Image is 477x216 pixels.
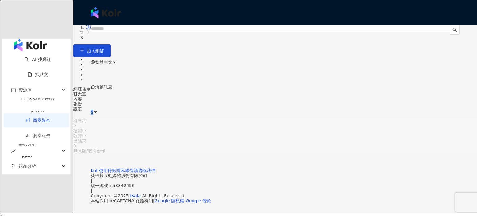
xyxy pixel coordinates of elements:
a: 找貼文 [28,72,48,77]
img: logo [14,39,47,51]
div: BETA [19,151,36,165]
a: 聯絡我們 [138,168,156,173]
img: logo [91,7,121,18]
a: 效益預測報告ALPHA [11,96,64,119]
a: iKala [130,193,141,198]
span: search [452,28,457,32]
span: 本站採用 reCAPTCHA 保護機制 [91,198,211,203]
a: Google 條款 [186,198,211,203]
a: Kolr [91,168,99,173]
span: 趨勢分析 [19,137,36,165]
span: 資源庫 [19,83,32,97]
a: 隱私權保護 [116,168,138,173]
span: | [153,198,155,203]
span: | [91,178,92,183]
div: Copyright © 2025 All Rights Reserved. [91,193,460,198]
div: 設定 [73,106,477,111]
span: 加入網紅 [87,48,104,53]
a: 洞察報告 [25,133,50,138]
a: 使用條款 [99,168,116,173]
a: 活動列表 [86,25,103,30]
span: | [184,198,186,203]
div: 愛卡拉互動媒體股份有限公司 [91,173,460,178]
span: | [91,188,92,193]
span: 聊天室 [73,91,86,96]
div: 內容 [73,96,477,101]
div: 報告 [73,101,477,106]
div: 網紅名單 [73,86,477,91]
a: Google 隱私權 [154,198,184,203]
span: 競品分析 [19,159,36,173]
span: rise [11,149,16,153]
a: 商案媒合 [25,118,50,123]
a: searchAI 找網紅 [25,57,51,62]
button: 加入網紅 [73,44,111,57]
div: 統一編號：53342456 [91,183,460,188]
